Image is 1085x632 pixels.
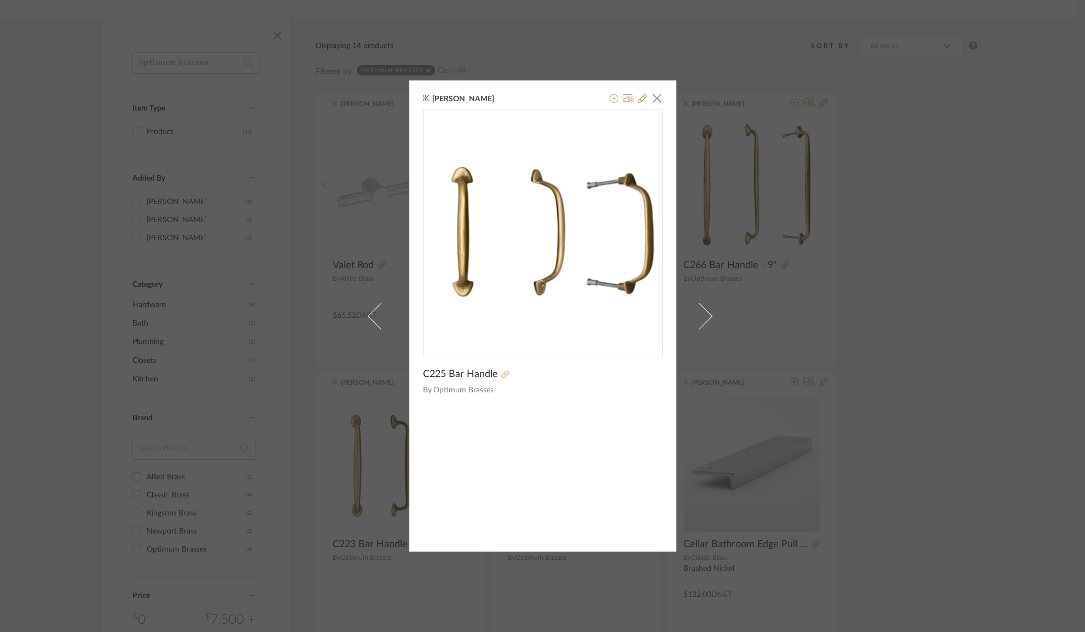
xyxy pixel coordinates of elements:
img: 6b358198-26ca-421d-8d53-7ffdf7e86853_436x436.jpg [423,109,662,348]
span: Optimum Brasses [433,385,663,396]
span: By [423,385,432,396]
div: 0 [423,109,662,348]
button: Close [646,87,668,109]
span: C225 Bar Handle [423,368,498,380]
span: [PERSON_NAME] [432,94,511,104]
